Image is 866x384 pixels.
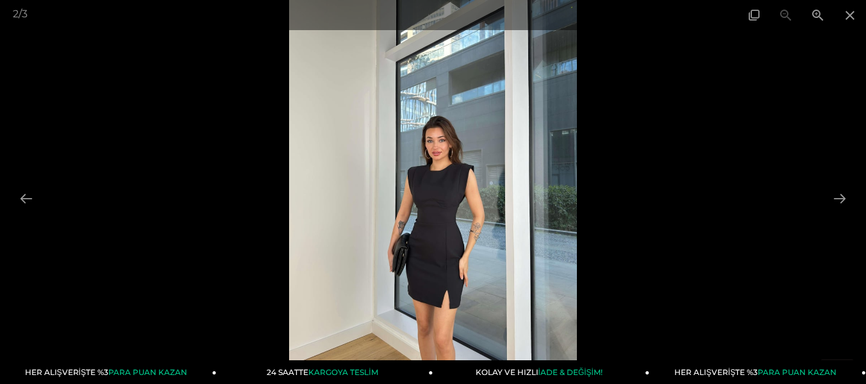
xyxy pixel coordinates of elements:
[217,360,433,384] a: 24 SAATTEKARGOYA TESLİM
[308,367,378,377] span: KARGOYA TESLİM
[538,367,603,377] span: İADE & DEĞİŞİM!
[108,367,187,377] span: PARA PUAN KAZAN
[649,360,866,384] a: HER ALIŞVERİŞTE %3PARA PUAN KAZAN
[821,359,853,384] button: Toggle thumbnails
[22,8,28,20] span: 3
[758,367,837,377] span: PARA PUAN KAZAN
[13,8,19,20] span: 2
[433,360,650,384] a: KOLAY VE HIZLIİADE & DEĞİŞİM!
